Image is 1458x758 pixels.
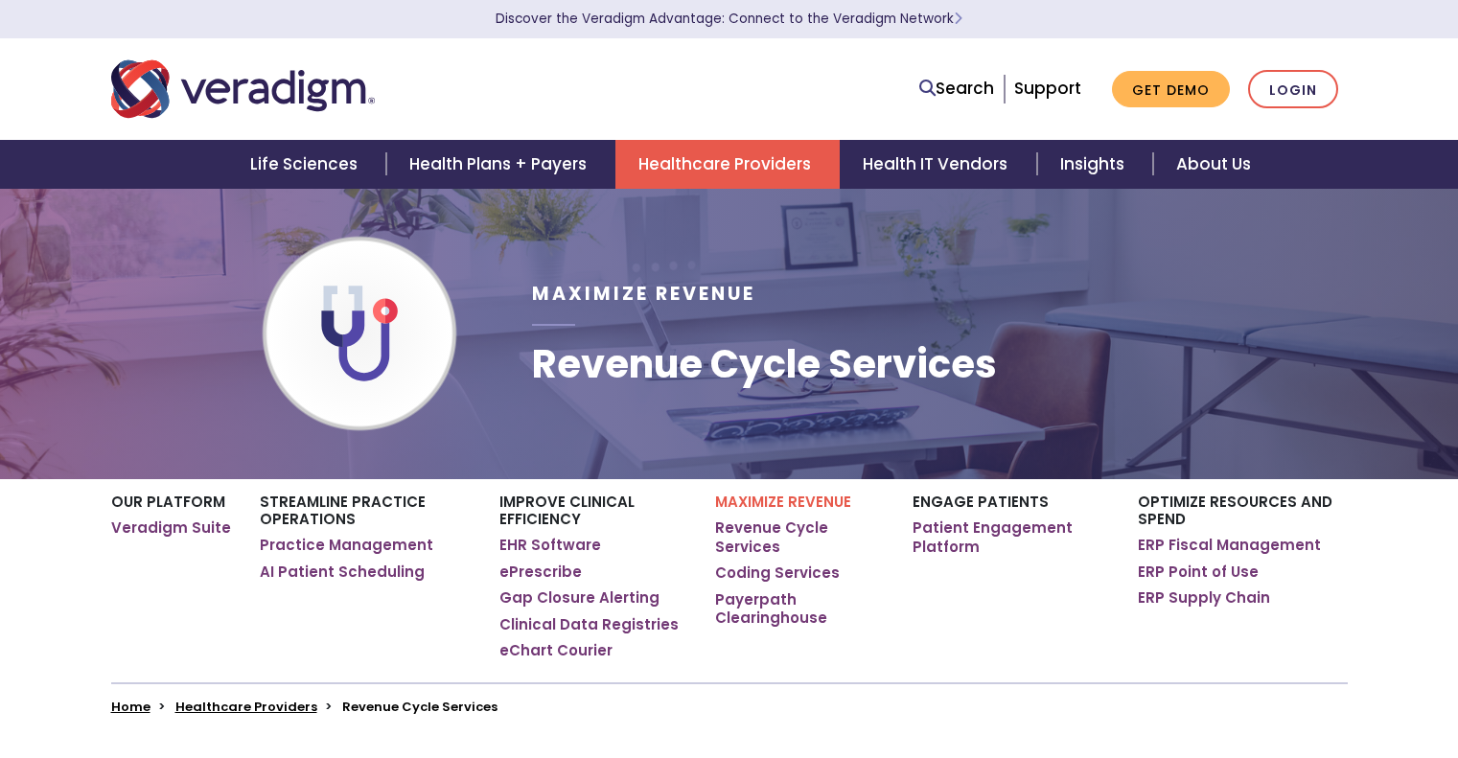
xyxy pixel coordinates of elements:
a: Health IT Vendors [840,140,1036,189]
a: Practice Management [260,536,433,555]
a: ePrescribe [499,563,582,582]
a: EHR Software [499,536,601,555]
a: Get Demo [1112,71,1230,108]
a: Healthcare Providers [175,698,317,716]
a: ERP Supply Chain [1138,588,1270,608]
a: Insights [1037,140,1153,189]
a: Clinical Data Registries [499,615,679,634]
a: Discover the Veradigm Advantage: Connect to the Veradigm NetworkLearn More [496,10,962,28]
h1: Revenue Cycle Services [532,341,997,387]
a: About Us [1153,140,1274,189]
a: Coding Services [715,563,840,583]
a: Search [919,76,994,102]
a: Life Sciences [227,140,386,189]
a: Login [1248,70,1338,109]
a: ERP Fiscal Management [1138,536,1321,555]
a: Gap Closure Alerting [499,588,660,608]
a: Healthcare Providers [615,140,840,189]
a: Support [1014,77,1081,100]
a: Home [111,698,150,716]
a: Patient Engagement Platform [913,518,1109,556]
a: eChart Courier [499,641,613,660]
img: Veradigm logo [111,57,375,121]
a: Revenue Cycle Services [715,518,883,556]
span: Learn More [954,10,962,28]
a: ERP Point of Use [1138,563,1259,582]
a: Health Plans + Payers [386,140,615,189]
span: Maximize Revenue [532,281,755,307]
a: Payerpath Clearinghouse [715,590,883,628]
a: Veradigm Suite [111,518,231,538]
a: AI Patient Scheduling [260,563,425,582]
